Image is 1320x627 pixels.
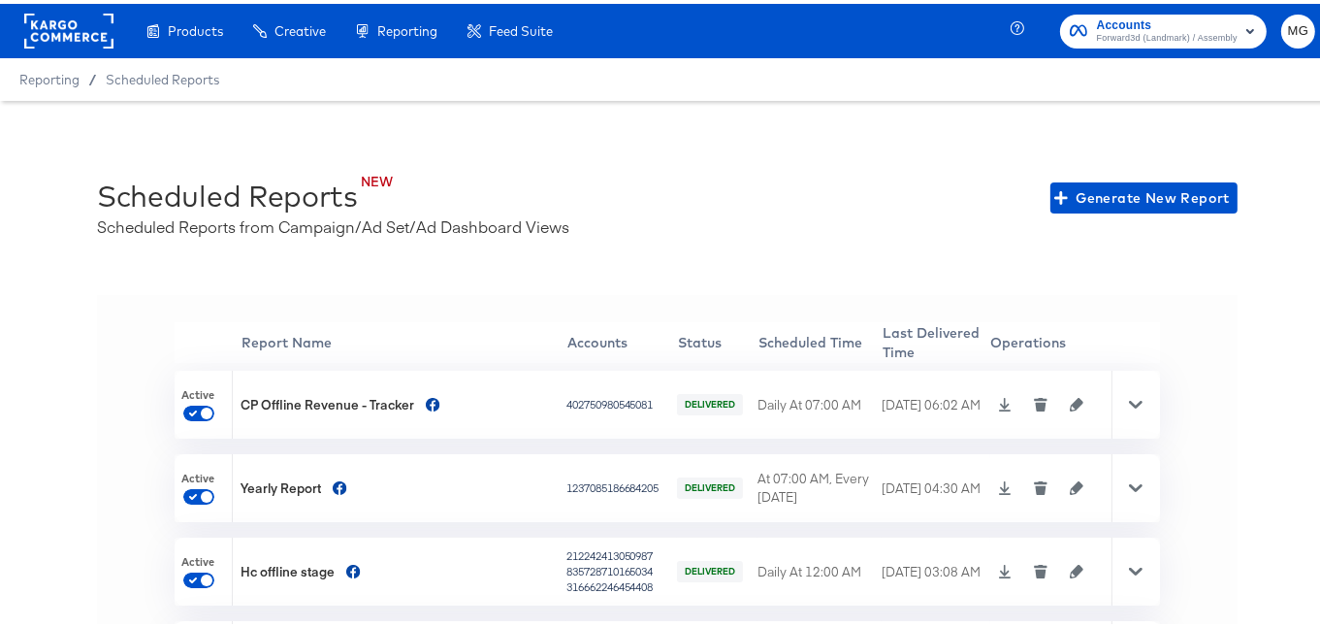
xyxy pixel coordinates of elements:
button: MG [1281,11,1315,45]
th: Scheduled Time [757,318,881,359]
div: Daily At 12:00 AM [757,559,876,577]
div: [DATE] 06:02 AM [882,392,985,411]
div: Toggle Row Expanded [1111,534,1160,602]
div: 316662246454408 [566,576,673,591]
a: Scheduled Reports [106,68,219,83]
div: 1237085186684205 [566,477,673,492]
span: Active [182,551,215,567]
span: DELIVERED [683,395,737,408]
th: Operations [990,318,1111,359]
span: Feed Suite [489,19,553,35]
div: Scheduled Reports [97,173,358,212]
div: Toggle Row Expanded [1111,450,1160,518]
span: Forward3d (Landmark) / Assembly [1097,27,1238,43]
div: 835728710165034 [566,560,673,576]
span: DELIVERED [683,562,737,575]
div: [DATE] 03:08 AM [882,559,985,577]
span: Accounts [1097,12,1238,32]
span: DELIVERED [683,478,737,491]
span: Active [182,384,215,400]
button: AccountsForward3d (Landmark) / Assembly [1060,11,1267,45]
span: Creative [274,19,326,35]
div: 402750980545081 [566,393,673,409]
div: [DATE] 04:30 AM [882,476,985,494]
span: Active [182,468,215,483]
div: At 07:00 AM, Every [DATE] [757,466,876,502]
button: Generate New Report [1050,179,1238,210]
span: Generate New Report [1058,182,1230,207]
th: Accounts [566,318,678,359]
span: MG [1289,16,1307,39]
div: Toggle Row Expanded [1111,367,1160,435]
span: Reporting [19,68,80,83]
span: Reporting [377,19,437,35]
div: Scheduled Reports from Campaign/Ad Set/Ad Dashboard Views [97,212,569,234]
div: Report Name [241,329,564,348]
div: Yearly Report [241,476,321,494]
span: Products [168,19,223,35]
div: NEW [132,169,393,187]
div: 212242413050987 [566,544,673,560]
div: Daily At 07:00 AM [757,392,876,411]
div: Status [678,329,757,348]
div: CP Offline Revenue - Tracker [241,392,414,411]
div: Hc offline stage [241,559,335,577]
th: Last Delivered Time [882,318,990,359]
span: / [80,68,106,83]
